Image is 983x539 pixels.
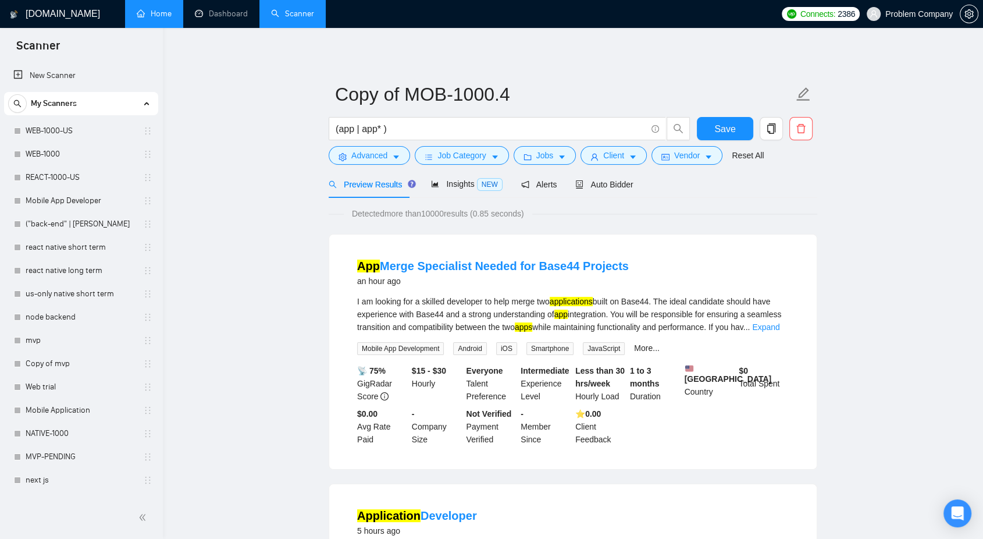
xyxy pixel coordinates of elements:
span: user [590,153,599,161]
b: Intermediate [521,366,569,375]
b: $15 - $30 [412,366,446,375]
span: bars [425,153,433,161]
span: setting [339,153,347,161]
a: searchScanner [271,9,314,19]
span: search [9,100,26,108]
div: Company Size [409,407,464,446]
button: copy [760,117,783,140]
b: $0.00 [357,409,377,419]
div: Avg Rate Paid [355,407,409,446]
span: holder [143,452,152,462]
mark: Application [357,509,421,522]
a: Web trial [26,375,136,399]
div: GigRadar Score [355,364,409,403]
b: [GEOGRAPHIC_DATA] [685,364,772,384]
span: holder [143,336,152,345]
span: caret-down [558,153,566,161]
img: logo [10,5,18,24]
button: delete [789,117,813,140]
a: New Scanner [13,64,149,87]
span: holder [143,196,152,205]
span: info-circle [651,125,659,133]
span: Advanced [351,149,387,162]
span: folder [523,153,532,161]
span: Detected more than 10000 results (0.85 seconds) [344,207,532,220]
span: Auto Bidder [575,180,633,189]
span: search [667,123,689,134]
li: New Scanner [4,64,158,87]
div: an hour ago [357,274,629,288]
span: My Scanners [31,92,77,115]
span: Insights [431,179,502,189]
a: ("back-end" | [PERSON_NAME] [26,212,136,236]
button: search [667,117,690,140]
button: search [8,94,27,113]
a: homeHome [137,9,172,19]
span: holder [143,243,152,252]
span: Alerts [521,180,557,189]
a: us-only native short term [26,282,136,306]
span: holder [143,173,152,182]
a: mvp [26,329,136,352]
a: ApplicationDeveloper [357,509,477,522]
span: holder [143,289,152,299]
span: double-left [138,512,150,523]
a: NATIVE-1000 [26,422,136,445]
a: react native short term [26,236,136,259]
span: edit [796,87,811,102]
span: caret-down [392,153,400,161]
a: Copy of mvp [26,352,136,375]
span: Job Category [437,149,486,162]
span: user [870,10,878,18]
span: Connects: [800,8,835,20]
span: Scanner [7,37,69,62]
mark: applications [550,297,593,306]
span: Jobs [536,149,554,162]
button: barsJob Categorycaret-down [415,146,508,165]
a: node backend [26,306,136,329]
span: holder [143,313,152,322]
span: holder [143,382,152,392]
a: setting [960,9,978,19]
span: notification [521,180,529,189]
span: holder [143,150,152,159]
div: Tooltip anchor [407,179,417,189]
b: ⭐️ 0.00 [575,409,601,419]
span: caret-down [629,153,637,161]
mark: app [554,310,568,319]
div: Duration [628,364,682,403]
a: dashboardDashboard [195,9,248,19]
input: Search Freelance Jobs... [336,122,646,136]
button: setting [960,5,978,23]
div: Hourly Load [573,364,628,403]
mark: App [357,260,380,272]
span: area-chart [431,180,439,188]
span: caret-down [704,153,713,161]
a: AppMerge Specialist Needed for Base44 Projects [357,260,629,272]
div: Payment Verified [464,407,519,446]
span: copy [760,123,782,134]
b: Less than 30 hrs/week [575,366,625,388]
div: Total Spent [736,364,791,403]
b: - [521,409,523,419]
span: Save [714,122,735,136]
div: Experience Level [518,364,573,403]
span: idcard [661,153,669,161]
div: Client Feedback [573,407,628,446]
input: Scanner name... [335,80,793,109]
span: holder [143,266,152,275]
span: info-circle [380,392,389,400]
div: Talent Preference [464,364,519,403]
b: Not Verified [466,409,512,419]
span: iOS [496,342,517,355]
span: holder [143,126,152,136]
div: Hourly [409,364,464,403]
a: MVP-PENDING [26,445,136,469]
b: 📡 75% [357,366,386,375]
div: Member Since [518,407,573,446]
button: Save [697,117,753,140]
span: 2386 [838,8,855,20]
a: More... [634,343,660,353]
a: WEB-1000-US [26,119,136,143]
a: Reset All [732,149,764,162]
